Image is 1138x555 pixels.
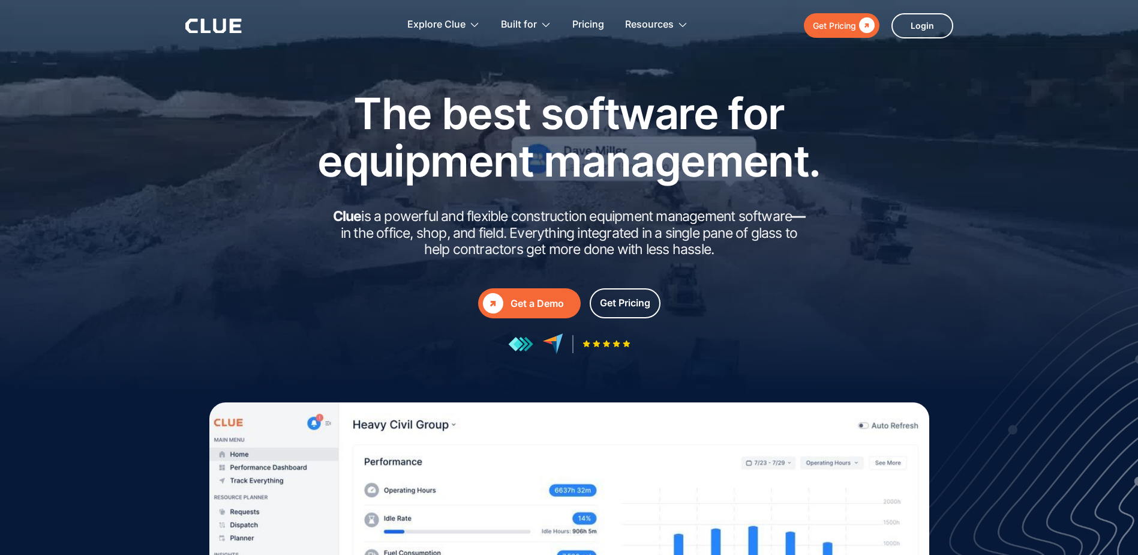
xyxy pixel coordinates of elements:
img: Five-star rating icon [582,340,630,348]
a: Get Pricing [590,288,660,318]
div: Explore Clue [407,6,466,44]
div:  [483,293,503,314]
div: Built for [501,6,551,44]
a: Login [891,13,953,38]
img: reviews at getapp [508,336,533,352]
div: Built for [501,6,537,44]
img: reviews at capterra [542,333,563,354]
a: Pricing [572,6,604,44]
h2: is a powerful and flexible construction equipment management software in the office, shop, and fi... [329,208,809,258]
div: Get Pricing [813,18,856,33]
a: Get Pricing [804,13,879,38]
div: Resources [625,6,674,44]
strong: — [792,208,805,225]
h1: The best software for equipment management. [299,89,839,184]
div: Resources [625,6,688,44]
a: Get a Demo [478,288,581,318]
div: Explore Clue [407,6,480,44]
div:  [856,18,875,33]
strong: Clue [333,208,362,225]
div: Get a Demo [511,296,576,311]
div: Get Pricing [600,296,650,311]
